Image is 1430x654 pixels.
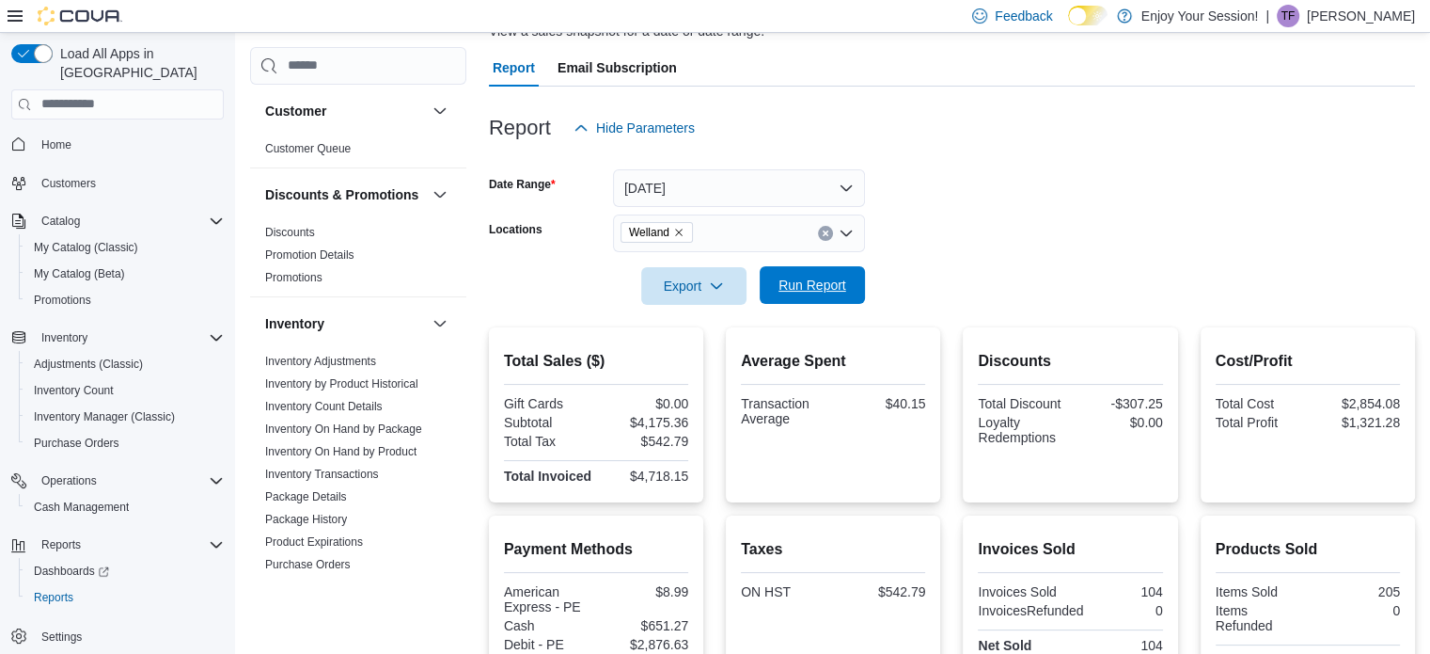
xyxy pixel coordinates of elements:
button: Discounts & Promotions [429,183,451,206]
span: Inventory Count Details [265,399,383,414]
button: Reports [4,532,231,558]
span: Inventory Adjustments [265,354,376,369]
img: Cova [38,7,122,25]
a: Product Expirations [265,535,363,549]
span: Customers [34,171,224,195]
span: Reports [41,537,81,552]
span: Inventory [34,327,224,349]
span: Settings [41,630,82,645]
div: Total Cost [1216,396,1304,411]
h3: Inventory [265,314,324,333]
span: Email Subscription [558,49,677,87]
h2: Discounts [978,350,1162,373]
span: Dashboards [34,564,109,579]
div: $542.79 [600,434,688,449]
div: Inventory [250,350,466,629]
div: Subtotal [504,415,592,430]
button: Customer [265,102,425,120]
button: [DATE] [613,169,865,207]
h2: Average Spent [741,350,925,373]
a: Promotions [265,271,322,284]
a: Dashboards [26,560,117,582]
button: Inventory Count [19,377,231,404]
strong: Net Sold [978,638,1031,653]
a: Inventory Count [26,379,121,402]
a: Inventory Count Details [265,400,383,413]
a: Promotions [26,289,99,311]
div: $651.27 [600,618,688,633]
a: Customers [34,172,103,195]
div: $4,718.15 [600,469,688,484]
button: Inventory Manager (Classic) [19,404,231,430]
button: Discounts & Promotions [265,185,425,204]
p: Enjoy Your Session! [1141,5,1259,27]
a: Inventory Transactions [265,468,379,481]
span: My Catalog (Classic) [26,236,224,259]
h2: Taxes [741,538,925,561]
span: Discounts [265,225,315,240]
div: 104 [1075,584,1163,599]
button: Adjustments (Classic) [19,351,231,377]
button: Inventory [4,325,231,351]
div: $8.99 [600,584,688,599]
span: Inventory Transactions [265,467,379,482]
span: Dark Mode [1068,25,1069,26]
div: ON HST [741,584,829,599]
div: Invoices Sold [978,584,1066,599]
span: Adjustments (Classic) [26,353,224,375]
span: Report [493,49,535,87]
div: $0.00 [600,396,688,411]
div: 205 [1312,584,1400,599]
span: Inventory On Hand by Package [265,422,422,437]
div: $1,321.28 [1312,415,1400,430]
button: Catalog [4,208,231,234]
span: Dashboards [26,560,224,582]
label: Date Range [489,177,556,192]
button: My Catalog (Classic) [19,234,231,261]
h2: Total Sales ($) [504,350,688,373]
span: My Catalog (Classic) [34,240,138,255]
a: Adjustments (Classic) [26,353,150,375]
div: Total Profit [1216,415,1304,430]
a: Inventory On Hand by Package [265,423,422,436]
a: Package History [265,513,347,526]
span: Operations [34,470,224,492]
div: 0 [1312,603,1400,618]
div: $4,175.36 [600,415,688,430]
button: Promotions [19,287,231,313]
span: Welland [621,222,693,243]
span: Package Details [265,489,347,504]
button: Operations [4,468,231,494]
a: Cash Management [26,496,136,518]
button: Export [641,267,746,305]
span: Reports [34,590,73,605]
button: Remove Welland from selection in this group [673,227,684,238]
button: Operations [34,470,104,492]
span: Inventory [41,330,87,345]
a: Inventory Manager (Classic) [26,406,182,428]
button: Clear input [818,226,833,241]
span: Feedback [995,7,1052,25]
button: Reports [19,584,231,611]
button: Hide Parameters [566,109,702,147]
h3: Report [489,117,551,139]
span: Product Expirations [265,534,363,550]
span: Customers [41,176,96,191]
span: Adjustments (Classic) [34,357,143,372]
div: $2,854.08 [1312,396,1400,411]
h2: Cost/Profit [1216,350,1400,373]
div: 104 [1075,638,1163,653]
a: Settings [34,626,89,648]
div: Debit - PE [504,637,592,652]
button: Purchase Orders [19,430,231,456]
button: Catalog [34,210,87,232]
button: My Catalog (Beta) [19,261,231,287]
a: Promotion Details [265,248,354,262]
button: Settings [4,622,231,649]
span: Cash Management [34,500,129,515]
span: Package History [265,512,347,527]
div: Loyalty Redemptions [978,415,1066,445]
button: Reports [34,534,88,556]
h3: Discounts & Promotions [265,185,418,204]
span: Purchase Orders [265,557,351,572]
